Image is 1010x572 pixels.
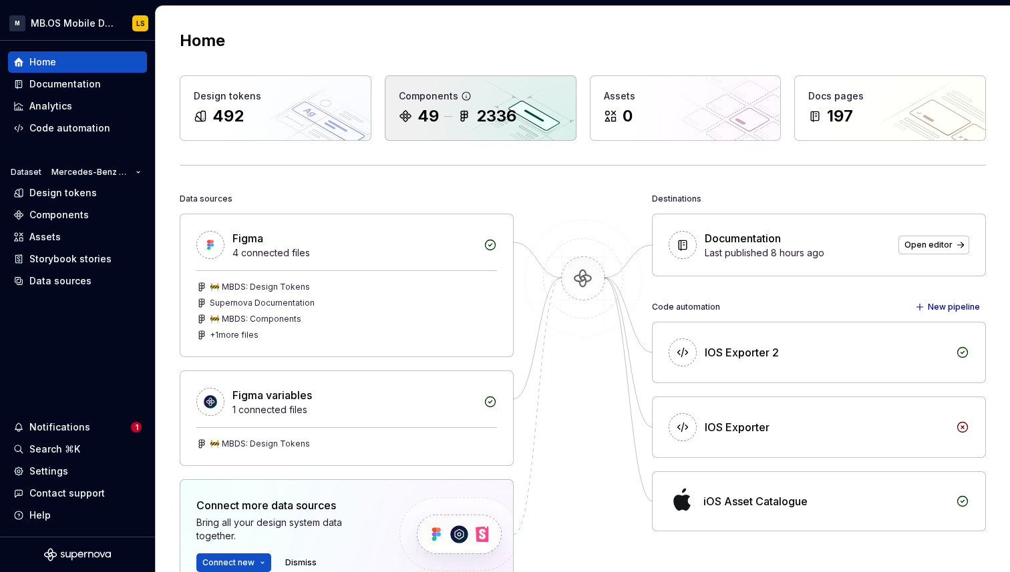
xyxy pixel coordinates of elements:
div: Documentation [705,230,781,246]
div: Settings [29,465,68,478]
h2: Home [180,30,225,51]
div: Notifications [29,420,90,434]
a: Analytics [8,95,147,117]
div: Figma [232,230,263,246]
span: 1 [131,422,142,433]
a: Figma variables1 connected files🚧 MBDS: Design Tokens [180,370,514,466]
div: MB.OS Mobile Design System [31,17,116,30]
div: Storybook stories [29,252,112,266]
div: Dataset [11,167,41,178]
span: Dismiss [285,557,317,568]
div: Docs pages [808,89,972,103]
span: New pipeline [928,302,980,312]
a: Settings [8,461,147,482]
a: Components492336 [385,75,576,141]
button: Connect new [196,553,271,572]
a: Docs pages197 [794,75,986,141]
div: Last published 8 hours ago [705,246,890,260]
a: Documentation [8,73,147,95]
a: Design tokens [8,182,147,204]
div: 49 [417,105,439,127]
a: Assets [8,226,147,248]
button: Notifications1 [8,416,147,438]
span: Connect new [202,557,255,568]
div: LS [136,18,145,29]
button: New pipeline [911,298,986,316]
div: 2336 [476,105,516,127]
div: 4 connected files [232,246,476,260]
div: 197 [827,105,853,127]
button: Search ⌘K [8,439,147,460]
div: Design tokens [194,89,357,103]
a: Open editor [898,236,969,254]
a: Assets0 [590,75,782,141]
div: 0 [623,105,633,127]
div: Analytics [29,99,72,113]
div: Destinations [652,190,701,208]
svg: Supernova Logo [44,548,111,561]
div: Home [29,55,56,69]
div: 492 [212,105,244,127]
div: Connect more data sources [196,497,377,513]
div: Figma variables [232,387,312,403]
span: Mercedes-Benz 2.0 [51,167,130,178]
div: M [9,15,25,31]
div: + 1 more files [210,330,259,340]
a: Data sources [8,270,147,292]
a: Storybook stories [8,248,147,270]
a: Code automation [8,117,147,139]
div: Data sources [180,190,232,208]
div: Assets [29,230,61,244]
button: MMB.OS Mobile Design SystemLS [3,9,152,37]
div: 🚧 MBDS: Components [210,314,301,324]
div: Assets [604,89,768,103]
div: 🚧 MBDS: Design Tokens [210,282,310,292]
div: iOS Asset Catalogue [703,493,808,509]
div: Contact support [29,487,105,500]
div: Documentation [29,77,101,91]
div: Components [399,89,562,103]
span: Open editor [904,240,953,250]
div: Supernova Documentation [210,298,315,308]
div: Search ⌘K [29,443,80,456]
button: Contact support [8,483,147,504]
div: Code automation [652,298,720,316]
a: Design tokens492 [180,75,371,141]
div: IOS Exporter [705,419,770,435]
button: Help [8,505,147,526]
div: Design tokens [29,186,97,200]
div: Components [29,208,89,222]
button: Dismiss [279,553,323,572]
a: Home [8,51,147,73]
div: IOS Exporter 2 [705,344,779,360]
div: Code automation [29,121,110,135]
a: Figma4 connected files🚧 MBDS: Design TokensSupernova Documentation🚧 MBDS: Components+1more files [180,214,514,357]
div: Bring all your design system data together. [196,516,377,543]
div: Data sources [29,274,92,288]
button: Mercedes-Benz 2.0 [45,163,147,182]
div: Help [29,509,51,522]
a: Components [8,204,147,226]
div: 🚧 MBDS: Design Tokens [210,439,310,449]
div: 1 connected files [232,403,476,416]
